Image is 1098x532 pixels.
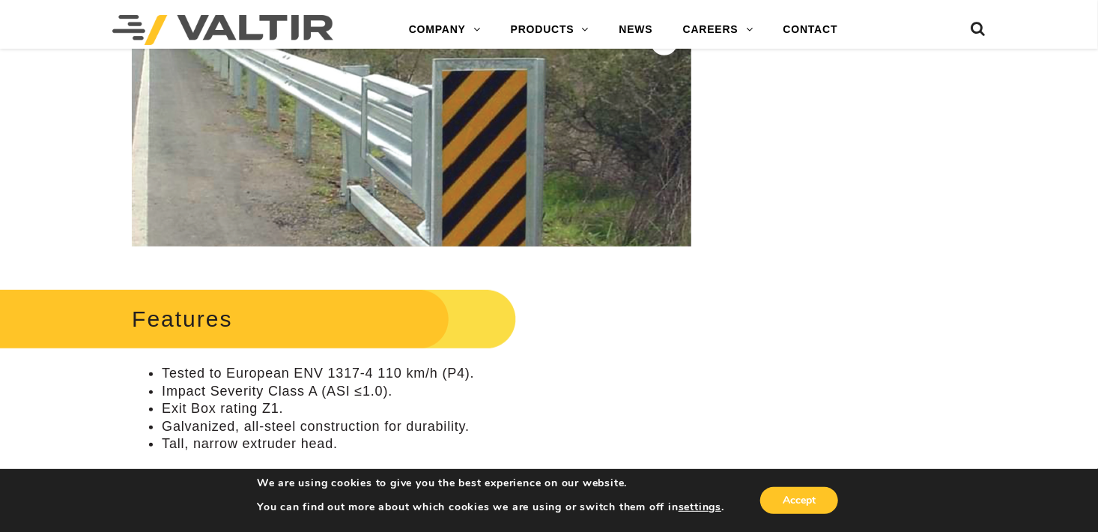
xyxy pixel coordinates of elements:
[768,15,853,45] a: CONTACT
[679,501,721,514] button: settings
[162,365,691,382] li: Tested to European ENV 1317-4 110 km/h (P4).
[162,383,691,400] li: Impact Severity Class A (ASI ≤1.0).
[760,487,838,514] button: Accept
[394,15,496,45] a: COMPANY
[668,15,768,45] a: CAREERS
[162,418,691,435] li: Galvanized, all-steel construction for durability.
[162,400,691,417] li: Exit Box rating Z1.
[257,477,724,490] p: We are using cookies to give you the best experience on our website.
[162,435,691,453] li: Tall, narrow extruder head.
[257,501,724,514] p: You can find out more about which cookies we are using or switch them off in .
[604,15,668,45] a: NEWS
[112,15,333,45] img: Valtir
[496,15,604,45] a: PRODUCTS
